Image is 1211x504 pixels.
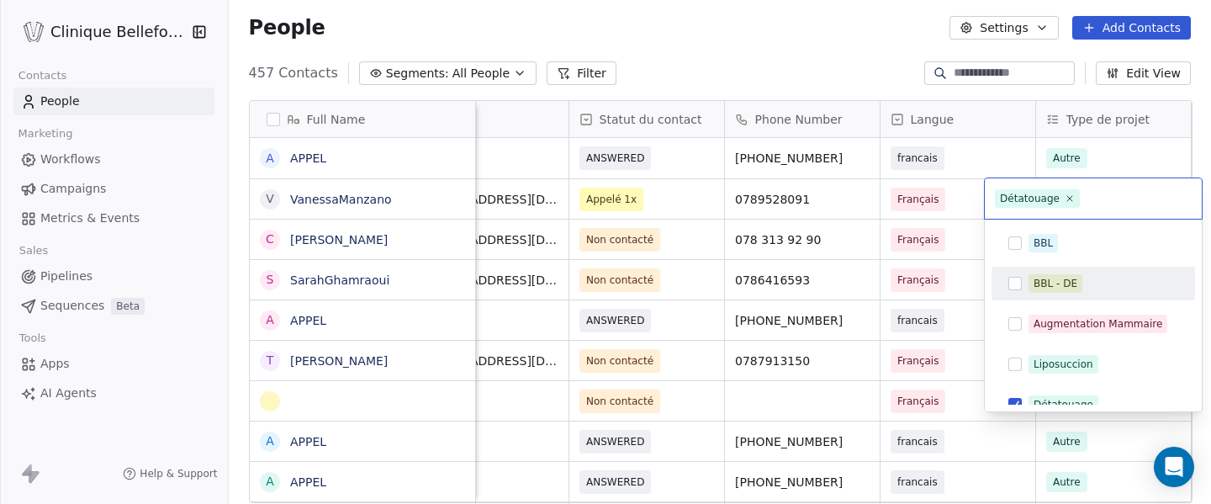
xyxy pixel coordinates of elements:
[1034,397,1093,412] div: Détatouage
[1034,276,1077,291] div: BBL - DE
[1000,191,1060,206] div: Détatouage
[1034,357,1093,372] div: Liposuccion
[1034,316,1162,332] div: Augmentation Mammaire
[1034,236,1053,251] div: BBL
